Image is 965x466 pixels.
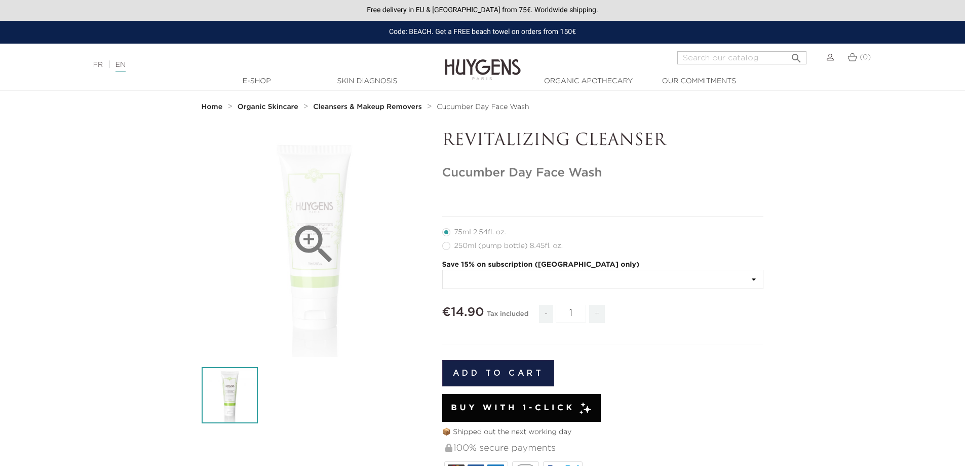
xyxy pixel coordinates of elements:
[442,242,575,250] label: 250ml (pump bottle) 8.45fl. oz.
[93,61,103,68] a: FR
[437,103,529,111] span: Cucumber Day Face Wash
[445,444,452,452] img: 100% secure payments
[442,306,484,318] span: €14.90
[442,427,764,438] p: 📦 Shipped out the next working day
[313,103,424,111] a: Cleansers & Makeup Removers
[313,103,422,111] strong: Cleansers & Makeup Removers
[442,228,518,236] label: 75ml 2.54fl. oz.
[317,76,418,87] a: Skin Diagnosis
[202,103,225,111] a: Home
[289,219,339,270] i: 
[539,305,553,323] span: -
[442,166,764,181] h1: Cucumber Day Face Wash
[442,131,764,151] p: REVITALIZING CLEANSER
[88,59,395,71] div: |
[677,51,806,64] input: Search
[238,103,301,111] a: Organic Skincare
[538,76,639,87] a: Organic Apothecary
[442,360,555,386] button: Add to cart
[589,305,605,323] span: +
[444,438,764,459] div: 100% secure payments
[648,76,750,87] a: Our commitments
[556,305,586,322] input: Quantity
[445,43,521,82] img: Huygens
[860,54,871,61] span: (0)
[787,48,805,62] button: 
[202,103,223,111] strong: Home
[442,260,764,270] p: Save 15% on subscription ([GEOGRAPHIC_DATA] only)
[790,49,802,61] i: 
[115,61,126,72] a: EN
[238,103,298,111] strong: Organic Skincare
[487,303,528,331] div: Tax included
[437,103,529,111] a: Cucumber Day Face Wash
[206,76,307,87] a: E-Shop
